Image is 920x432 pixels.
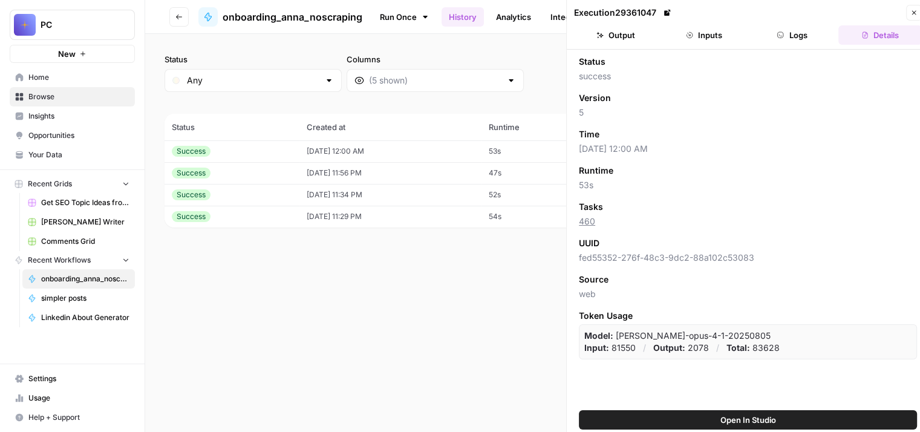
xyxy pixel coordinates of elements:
[726,342,750,353] strong: Total:
[489,7,538,27] a: Analytics
[579,201,603,213] span: Tasks
[10,388,135,408] a: Usage
[58,48,76,60] span: New
[10,45,135,63] button: New
[172,189,210,200] div: Success
[28,130,129,141] span: Opportunities
[579,310,917,322] span: Token Usage
[299,206,481,227] td: [DATE] 11:29 PM
[28,72,129,83] span: Home
[41,236,129,247] span: Comments Grid
[299,114,481,140] th: Created at
[28,91,129,102] span: Browse
[28,178,72,189] span: Recent Grids
[579,143,917,155] span: [DATE] 12:00 AM
[662,25,746,45] button: Inputs
[372,7,437,27] a: Run Once
[41,312,129,323] span: Linkedin About Generator
[28,373,129,384] span: Settings
[481,114,596,140] th: Runtime
[299,140,481,162] td: [DATE] 12:00 AM
[10,87,135,106] a: Browse
[41,197,129,208] span: Get SEO Topic Ideas from Competitors
[10,145,135,165] a: Your Data
[579,106,917,119] span: 5
[22,212,135,232] a: [PERSON_NAME] Writer
[10,10,135,40] button: Workspace: PC
[10,175,135,193] button: Recent Grids
[579,252,917,264] span: fed55352-276f-48c3-9dc2-88a102c53083
[165,114,299,140] th: Status
[41,19,114,31] span: PC
[41,293,129,304] span: simpler posts
[10,68,135,87] a: Home
[22,289,135,308] a: simpler posts
[579,128,599,140] span: Time
[543,7,593,27] a: Integrate
[28,255,91,266] span: Recent Workflows
[22,193,135,212] a: Get SEO Topic Ideas from Competitors
[223,10,362,24] span: onboarding_anna_noscraping
[10,106,135,126] a: Insights
[584,330,771,342] p: claude-opus-4-1-20250805
[579,70,917,82] span: success
[41,217,129,227] span: [PERSON_NAME] Writer
[10,251,135,269] button: Recent Workflows
[579,179,917,191] span: 53s
[584,330,613,341] strong: Model:
[653,342,709,354] p: 2078
[643,342,646,354] p: /
[579,410,917,430] button: Open In Studio
[10,126,135,145] a: Opportunities
[10,408,135,427] button: Help + Support
[299,162,481,184] td: [DATE] 11:56 PM
[751,25,834,45] button: Logs
[165,92,901,114] span: (4 records)
[172,146,210,157] div: Success
[574,7,673,19] div: Execution 29361047
[481,206,596,227] td: 54s
[28,111,129,122] span: Insights
[579,288,917,300] span: web
[726,342,780,354] p: 83628
[579,92,611,104] span: Version
[22,308,135,327] a: Linkedin About Generator
[579,56,605,68] span: Status
[41,273,129,284] span: onboarding_anna_noscraping
[28,412,129,423] span: Help + Support
[172,168,210,178] div: Success
[14,14,36,36] img: PC Logo
[481,140,596,162] td: 53s
[653,342,685,353] strong: Output:
[28,149,129,160] span: Your Data
[198,7,362,27] a: onboarding_anna_noscraping
[28,393,129,404] span: Usage
[299,184,481,206] td: [DATE] 11:34 PM
[720,414,776,426] span: Open In Studio
[579,165,613,177] span: Runtime
[574,25,657,45] button: Output
[165,53,342,65] label: Status
[369,74,501,87] input: (5 shown)
[172,211,210,222] div: Success
[22,269,135,289] a: onboarding_anna_noscraping
[481,184,596,206] td: 52s
[716,342,719,354] p: /
[10,369,135,388] a: Settings
[579,237,599,249] span: UUID
[442,7,484,27] a: History
[584,342,609,353] strong: Input:
[579,216,595,226] a: 460
[22,232,135,251] a: Comments Grid
[347,53,524,65] label: Columns
[579,273,608,286] span: Source
[584,342,636,354] p: 81550
[187,74,319,87] input: Any
[481,162,596,184] td: 47s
